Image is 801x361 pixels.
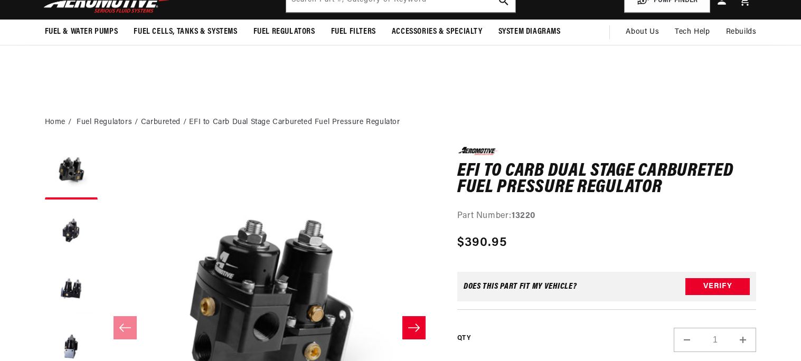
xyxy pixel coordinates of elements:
[457,163,757,196] h1: EFI to Carb Dual Stage Carbureted Fuel Pressure Regulator
[37,20,126,44] summary: Fuel & Water Pumps
[457,210,757,223] div: Part Number:
[45,147,98,199] button: Load image 1 in gallery view
[141,117,190,128] li: Carbureted
[331,26,376,37] span: Fuel Filters
[253,26,315,37] span: Fuel Regulators
[323,20,384,44] summary: Fuel Filters
[498,26,561,37] span: System Diagrams
[457,334,470,343] label: QTY
[726,26,757,38] span: Rebuilds
[491,20,569,44] summary: System Diagrams
[464,282,577,291] div: Does This part fit My vehicle?
[392,26,483,37] span: Accessories & Specialty
[45,117,757,128] nav: breadcrumbs
[675,26,710,38] span: Tech Help
[618,20,667,45] a: About Us
[457,233,507,252] span: $390.95
[77,117,141,128] li: Fuel Regulators
[667,20,718,45] summary: Tech Help
[626,28,659,36] span: About Us
[126,20,245,44] summary: Fuel Cells, Tanks & Systems
[45,205,98,258] button: Load image 2 in gallery view
[134,26,237,37] span: Fuel Cells, Tanks & Systems
[246,20,323,44] summary: Fuel Regulators
[685,278,750,295] button: Verify
[402,316,426,339] button: Slide right
[45,117,65,128] a: Home
[45,26,118,37] span: Fuel & Water Pumps
[384,20,491,44] summary: Accessories & Specialty
[45,263,98,316] button: Load image 3 in gallery view
[189,117,400,128] li: EFI to Carb Dual Stage Carbureted Fuel Pressure Regulator
[114,316,137,339] button: Slide left
[718,20,765,45] summary: Rebuilds
[512,212,535,220] strong: 13220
